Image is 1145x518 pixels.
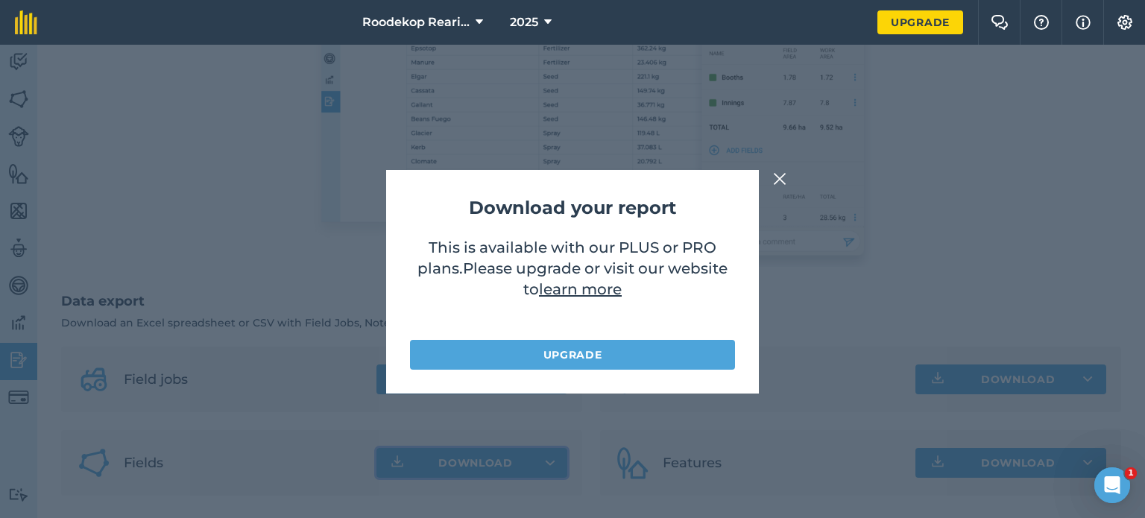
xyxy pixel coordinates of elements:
[1032,15,1050,30] img: A question mark icon
[539,280,622,298] a: learn more
[463,259,728,298] span: Please upgrade or visit our website to
[410,194,735,222] h2: Download your report
[773,170,786,188] img: svg+xml;base64,PHN2ZyB4bWxucz0iaHR0cDovL3d3dy53My5vcmcvMjAwMC9zdmciIHdpZHRoPSIyMiIgaGVpZ2h0PSIzMC...
[1094,467,1130,503] iframe: Intercom live chat
[1076,13,1091,31] img: svg+xml;base64,PHN2ZyB4bWxucz0iaHR0cDovL3d3dy53My5vcmcvMjAwMC9zdmciIHdpZHRoPSIxNyIgaGVpZ2h0PSIxNy...
[1125,467,1137,479] span: 1
[410,340,735,370] a: Upgrade
[15,10,37,34] img: fieldmargin Logo
[362,13,470,31] span: Roodekop Rearing
[1116,15,1134,30] img: A cog icon
[877,10,963,34] a: Upgrade
[510,13,538,31] span: 2025
[991,15,1009,30] img: Two speech bubbles overlapping with the left bubble in the forefront
[410,237,735,325] p: This is available with our PLUS or PRO plans .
